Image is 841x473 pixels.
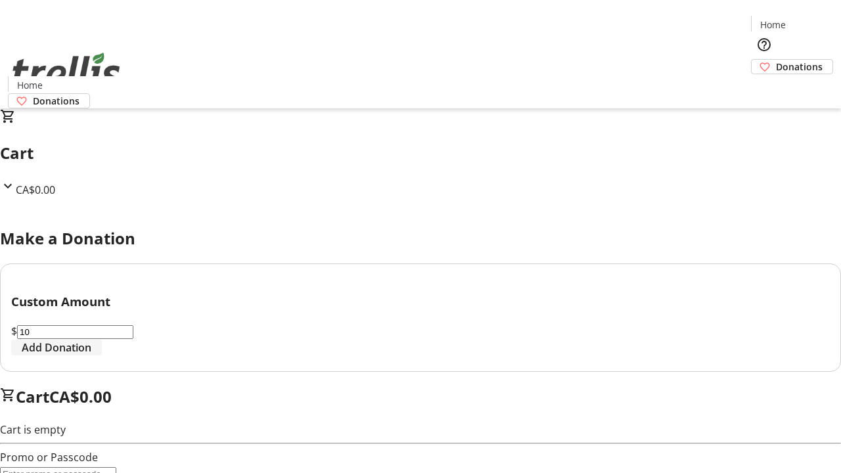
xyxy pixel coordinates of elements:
[17,325,133,339] input: Donation Amount
[22,340,91,355] span: Add Donation
[751,74,777,101] button: Cart
[751,32,777,58] button: Help
[760,18,786,32] span: Home
[776,60,823,74] span: Donations
[11,340,102,355] button: Add Donation
[11,292,830,311] h3: Custom Amount
[8,38,125,104] img: Orient E2E Organization ZCeU0LDOI7's Logo
[752,18,794,32] a: Home
[9,78,51,92] a: Home
[49,386,112,407] span: CA$0.00
[8,93,90,108] a: Donations
[751,59,833,74] a: Donations
[17,78,43,92] span: Home
[16,183,55,197] span: CA$0.00
[11,324,17,338] span: $
[33,94,80,108] span: Donations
